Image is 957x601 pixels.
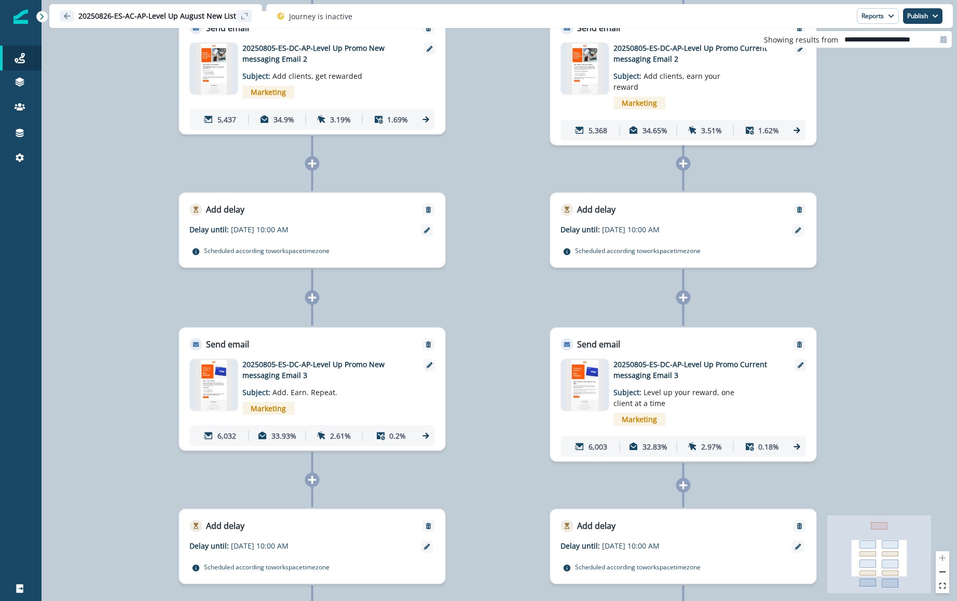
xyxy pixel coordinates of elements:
[242,381,372,398] p: Subject:
[387,114,408,125] p: 1.69%
[566,359,604,411] img: email asset unavailable
[613,413,665,426] span: Marketing
[242,64,372,81] p: Subject:
[242,86,294,99] span: Marketing
[764,34,838,45] p: Showing results from
[550,509,816,584] div: Add delayRemoveDelay until:[DATE] 10:00 AMScheduled according toworkspacetimezone
[242,359,408,381] p: 20250805-ES-DC-AP-Level Up Promo New messaging Email 3
[420,341,436,348] button: Remove
[272,71,362,81] span: Add clients, get rewarded
[701,441,722,452] p: 2.97%
[613,387,734,408] span: Level up your reward, one client at a time
[13,9,28,24] img: Inflection
[206,338,249,351] p: Send email
[936,579,949,593] button: fit view
[179,327,445,451] div: Send emailRemoveemail asset unavailable20250805-ES-DC-AP-Level Up Promo New messaging Email 3Subj...
[613,43,780,64] p: 20250805-ES-DC-AP-Level Up Promo Current messaging Email 2
[642,125,667,136] p: 34.65%
[602,224,732,235] p: [DATE] 10:00 AM
[196,359,232,411] img: email asset unavailable
[204,562,330,572] p: Scheduled according to workspace timezone
[613,381,743,409] p: Subject:
[758,441,779,452] p: 0.18%
[550,192,816,268] div: Add delayRemoveDelay until:[DATE] 10:00 AMScheduled according toworkspacetimezone
[577,338,620,351] p: Send email
[560,540,602,551] p: Delay until:
[560,224,602,235] p: Delay until:
[217,114,236,125] p: 5,437
[271,430,296,441] p: 33.93%
[903,8,942,24] button: Publish
[206,203,244,216] p: Add delay
[613,64,743,92] p: Subject:
[791,341,808,348] button: Remove
[204,245,330,256] p: Scheduled according to workspace timezone
[196,43,232,94] img: email asset unavailable
[567,43,603,94] img: email asset unavailable
[936,565,949,579] button: zoom out
[550,11,816,145] div: Send emailRemoveemail asset unavailable20250805-ES-DC-AP-Level Up Promo Current messaging Email 2...
[577,520,616,532] p: Add delay
[602,540,732,551] p: [DATE] 10:00 AM
[78,11,236,21] p: 20250826-ES-AC-AP-Level Up August New List
[420,522,436,529] button: Remove
[272,387,337,397] span: Add. Earn. Repeat.
[575,562,701,572] p: Scheduled according to workspace timezone
[575,245,701,256] p: Scheduled according to workspace timezone
[179,192,445,268] div: Add delayRemoveDelay until:[DATE] 10:00 AMScheduled according toworkspacetimezone
[217,430,236,441] p: 6,032
[179,509,445,584] div: Add delayRemoveDelay until:[DATE] 10:00 AMScheduled according toworkspacetimezone
[420,206,436,213] button: Remove
[330,114,351,125] p: 3.19%
[642,441,667,452] p: 32.83%
[237,10,252,22] button: sidebar collapse toggle
[589,125,607,136] p: 5,368
[242,43,408,64] p: 20250805-ES-DC-AP-Level Up Promo New messaging Email 2
[189,540,231,551] p: Delay until:
[758,125,779,136] p: 1.62%
[330,430,351,441] p: 2.61%
[589,441,607,452] p: 6,003
[389,430,406,441] p: 0.2%
[791,206,808,213] button: Remove
[60,10,74,22] button: Go back
[701,125,722,136] p: 3.51%
[189,224,231,235] p: Delay until:
[231,540,361,551] p: [DATE] 10:00 AM
[206,520,244,532] p: Add delay
[577,203,616,216] p: Add delay
[791,522,808,529] button: Remove
[613,96,665,109] span: Marketing
[274,114,294,125] p: 34.9%
[179,11,445,134] div: Send emailRemoveemail asset unavailable20250805-ES-DC-AP-Level Up Promo New messaging Email 2Subj...
[550,327,816,462] div: Send emailRemoveemail asset unavailable20250805-ES-DC-AP-Level Up Promo Current messaging Email 3...
[857,8,899,24] button: Reports
[289,11,352,22] p: Journey is inactive
[242,402,294,415] span: Marketing
[613,71,720,92] span: Add clients, earn your reward
[613,359,780,381] p: 20250805-ES-DC-AP-Level Up Promo Current messaging Email 3
[231,224,361,235] p: [DATE] 10:00 AM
